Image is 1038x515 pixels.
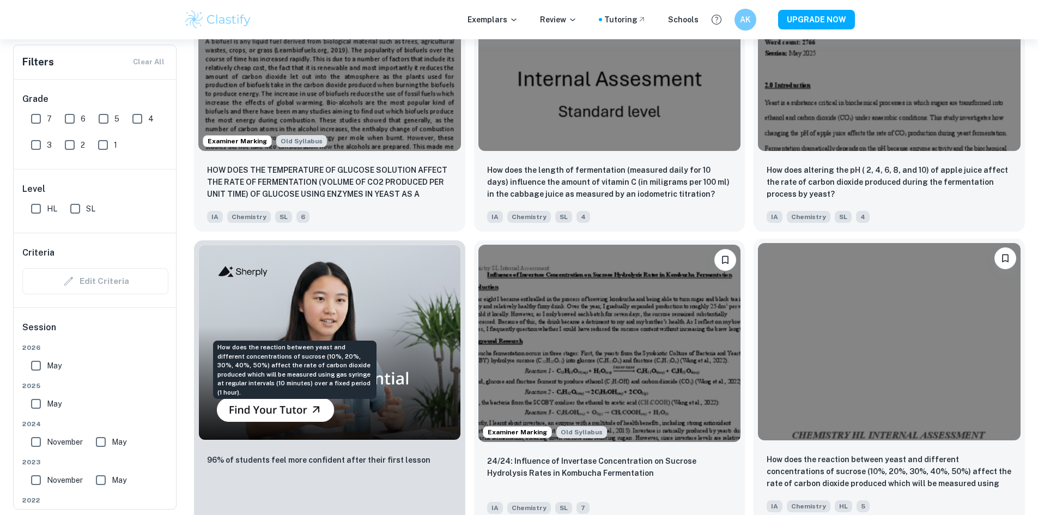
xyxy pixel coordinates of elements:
a: Schools [668,14,699,26]
button: Bookmark [994,247,1016,269]
span: IA [487,211,503,223]
span: May [47,360,62,372]
span: May [112,474,126,486]
span: 6 [81,113,86,125]
h6: Level [22,183,168,196]
span: Old Syllabus [276,135,327,147]
h6: AK [739,14,751,26]
button: AK [735,9,756,31]
p: HOW DOES THE TEMPERATURE OF GLUCOSE SOLUTION AFFECT THE RATE OF FERMENTATION (VOLUME OF CO2 PRODU... [207,164,452,201]
span: May [47,398,62,410]
button: UPGRADE NOW [778,10,855,29]
a: Tutoring [604,14,646,26]
span: IA [767,500,782,512]
span: 2023 [22,457,168,467]
p: Exemplars [468,14,518,26]
button: Bookmark [714,249,736,271]
p: How does the length of fermentation (measured daily for 10 days) influence the amount of vitamin ... [487,164,732,200]
span: 4 [148,113,154,125]
span: 2024 [22,419,168,429]
span: HL [47,203,57,215]
span: Examiner Marking [483,427,551,437]
img: Chemistry IA example thumbnail: 24/24: Influence of Invertase Concentrat [478,245,741,441]
span: 5 [114,113,119,125]
span: SL [555,502,572,514]
span: May [112,436,126,448]
span: November [47,436,83,448]
p: How does the reaction between yeast and different concentrations of sucrose (10%, 20%, 30%, 40%, ... [767,453,1012,490]
h6: Grade [22,93,168,106]
div: Starting from the May 2025 session, the Chemistry IA requirements have changed. It's OK to refer ... [276,135,327,147]
span: SL [555,211,572,223]
span: SL [275,211,292,223]
span: IA [207,211,223,223]
div: Starting from the May 2025 session, the Chemistry IA requirements have changed. It's OK to refer ... [556,426,607,438]
h6: Criteria [22,246,54,259]
span: 2 [81,139,85,151]
p: Review [540,14,577,26]
img: Chemistry IA example thumbnail: How does the reaction between yeast and [758,243,1021,440]
span: 4 [576,211,590,223]
span: Chemistry [507,211,551,223]
span: Chemistry [787,211,830,223]
span: IA [487,502,503,514]
span: 1 [114,139,117,151]
span: 2022 [22,495,168,505]
span: Examiner Marking [203,136,271,146]
div: Criteria filters are unavailable when searching by topic [22,268,168,294]
p: How does altering the pH ( 2, 4, 6, 8, and 10) of apple juice affect the rate of carbon dioxide p... [767,164,1012,200]
span: 4 [856,211,870,223]
h6: Session [22,321,168,343]
img: Thumbnail [198,245,461,440]
span: Chemistry [507,502,551,514]
h6: Filters [22,54,54,70]
span: 2025 [22,381,168,391]
div: How does the reaction between yeast and different concentrations of sucrose (10%, 20%, 30%, 40%, ... [213,341,377,399]
span: SL [86,203,95,215]
span: Chemistry [787,500,830,512]
span: 3 [47,139,52,151]
span: November [47,474,83,486]
img: Clastify logo [184,9,253,31]
span: 2026 [22,343,168,353]
span: 5 [857,500,870,512]
span: HL [835,500,852,512]
p: 96% of students feel more confident after their first lesson [207,454,430,466]
span: 6 [296,211,309,223]
span: 7 [47,113,52,125]
span: Old Syllabus [556,426,607,438]
span: Chemistry [227,211,271,223]
span: IA [767,211,782,223]
span: 7 [576,502,590,514]
span: SL [835,211,852,223]
p: 24/24: Influence of Invertase Concentration on Sucrose Hydrolysis Rates in Kombucha Fermentation [487,455,732,479]
button: Help and Feedback [707,10,726,29]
